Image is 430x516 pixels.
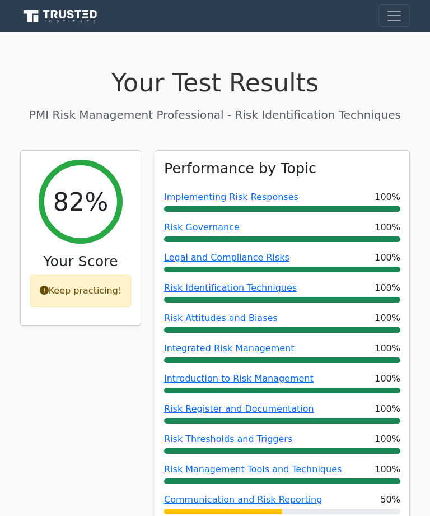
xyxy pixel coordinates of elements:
[375,402,400,416] span: 100%
[164,222,240,233] a: Risk Governance
[20,106,410,123] p: PMI Risk Management Professional - Risk Identification Techniques
[53,187,109,217] h2: 82%
[164,282,297,293] a: Risk Identification Techniques
[164,494,322,505] a: Communication and Risk Reporting
[375,190,400,204] span: 100%
[164,403,314,414] a: Risk Register and Documentation
[164,252,289,263] a: Legal and Compliance Risks
[20,68,410,97] h1: Your Test Results
[375,433,400,446] span: 100%
[375,463,400,476] span: 100%
[30,275,132,307] div: Keep practicing!
[164,313,278,323] a: Risk Attitudes and Biases
[375,372,400,385] span: 100%
[30,253,132,269] h3: Your Score
[164,434,292,444] a: Risk Thresholds and Triggers
[375,342,400,355] span: 100%
[380,493,400,506] span: 50%
[378,4,410,27] button: Toggle navigation
[375,312,400,325] span: 100%
[375,281,400,295] span: 100%
[164,192,298,202] a: Implementing Risk Responses
[375,251,400,264] span: 100%
[164,343,295,354] a: Integrated Risk Management
[164,464,342,475] a: Risk Management Tools and Techniques
[164,373,314,384] a: Introduction to Risk Management
[375,221,400,234] span: 100%
[164,160,316,176] h3: Performance by Topic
